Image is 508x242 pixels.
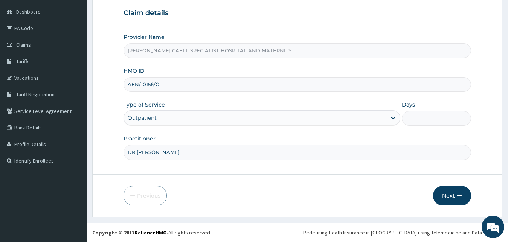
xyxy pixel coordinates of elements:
img: d_794563401_company_1708531726252_794563401 [14,38,31,56]
div: Outpatient [128,114,157,122]
h3: Claim details [124,9,471,17]
span: Tariffs [16,58,30,65]
span: We're online! [44,73,104,149]
a: RelianceHMO [134,229,167,236]
span: Tariff Negotiation [16,91,55,98]
div: Minimize live chat window [124,4,142,22]
button: Previous [124,186,167,205]
div: Chat with us now [39,42,127,52]
button: Next [433,186,471,205]
strong: Copyright © 2017 . [92,229,168,236]
footer: All rights reserved. [87,223,508,242]
label: Type of Service [124,101,165,108]
label: Days [402,101,415,108]
input: Enter HMO ID [124,77,471,92]
div: Redefining Heath Insurance in [GEOGRAPHIC_DATA] using Telemedicine and Data Science! [303,229,502,236]
label: Practitioner [124,135,156,142]
textarea: Type your message and hit 'Enter' [4,162,143,188]
label: HMO ID [124,67,145,75]
span: Dashboard [16,8,41,15]
input: Enter Name [124,145,471,160]
label: Provider Name [124,33,165,41]
span: Claims [16,41,31,48]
